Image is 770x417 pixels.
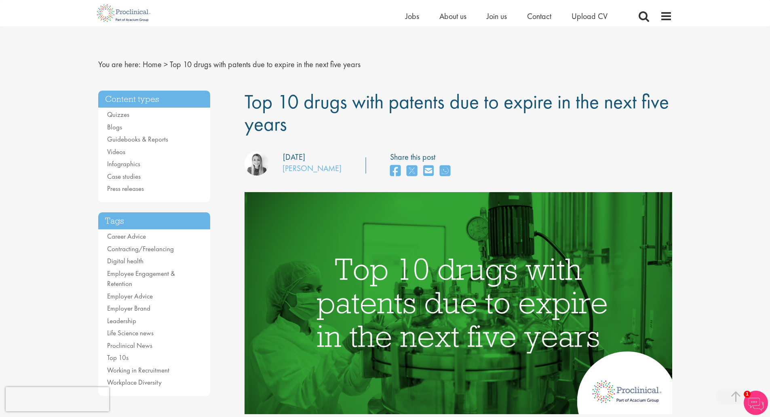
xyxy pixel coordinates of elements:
[164,59,168,70] span: >
[107,172,141,181] a: Case studies
[107,366,169,375] a: Working in Recruitment
[107,147,125,156] a: Videos
[143,59,162,70] a: breadcrumb link
[98,59,141,70] span: You are here:
[245,192,672,414] img: Top 10 blockbuster drugs facing patent expiry in the next 5 years
[390,163,401,180] a: share on facebook
[107,256,143,265] a: Digital health
[744,391,751,398] span: 1
[107,292,153,301] a: Employer Advice
[107,269,175,288] a: Employee Engagement & Retention
[423,163,434,180] a: share on email
[572,11,608,21] a: Upload CV
[390,151,454,163] label: Share this post
[407,163,417,180] a: share on twitter
[107,353,129,362] a: Top 10s
[107,304,150,313] a: Employer Brand
[487,11,507,21] a: Join us
[107,110,129,119] a: Quizzes
[405,11,419,21] a: Jobs
[283,151,305,163] div: [DATE]
[107,244,174,253] a: Contracting/Freelancing
[107,378,162,387] a: Workplace Diversity
[107,341,152,350] a: Proclinical News
[744,391,768,415] img: Chatbot
[107,184,144,193] a: Press releases
[283,163,342,174] a: [PERSON_NAME]
[6,387,109,411] iframe: reCAPTCHA
[98,91,211,108] h3: Content types
[98,212,211,230] h3: Tags
[107,135,168,144] a: Guidebooks & Reports
[439,11,466,21] a: About us
[107,328,154,337] a: Life Science news
[107,123,122,131] a: Blogs
[245,151,269,176] img: Hannah Burke
[107,316,136,325] a: Leadership
[440,163,450,180] a: share on whats app
[245,89,669,137] span: Top 10 drugs with patents due to expire in the next five years
[170,59,361,70] span: Top 10 drugs with patents due to expire in the next five years
[107,232,146,241] a: Career Advice
[107,159,140,168] a: Infographics
[527,11,551,21] a: Contact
